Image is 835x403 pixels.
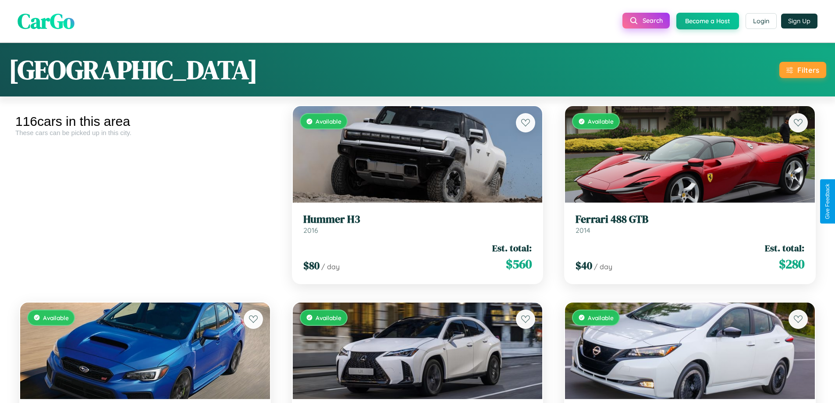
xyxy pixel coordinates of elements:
[316,314,341,321] span: Available
[797,65,819,75] div: Filters
[622,13,670,29] button: Search
[576,213,804,235] a: Ferrari 488 GTB2014
[303,226,318,235] span: 2016
[781,14,817,29] button: Sign Up
[9,52,258,88] h1: [GEOGRAPHIC_DATA]
[576,226,590,235] span: 2014
[779,255,804,273] span: $ 280
[765,242,804,254] span: Est. total:
[316,118,341,125] span: Available
[824,184,831,219] div: Give Feedback
[779,62,826,78] button: Filters
[506,255,532,273] span: $ 560
[746,13,777,29] button: Login
[18,7,75,36] span: CarGo
[15,129,275,136] div: These cars can be picked up in this city.
[594,262,612,271] span: / day
[43,314,69,321] span: Available
[576,213,804,226] h3: Ferrari 488 GTB
[588,118,614,125] span: Available
[643,17,663,25] span: Search
[303,213,532,235] a: Hummer H32016
[588,314,614,321] span: Available
[676,13,739,29] button: Become a Host
[303,213,532,226] h3: Hummer H3
[321,262,340,271] span: / day
[303,258,320,273] span: $ 80
[492,242,532,254] span: Est. total:
[576,258,592,273] span: $ 40
[15,114,275,129] div: 116 cars in this area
